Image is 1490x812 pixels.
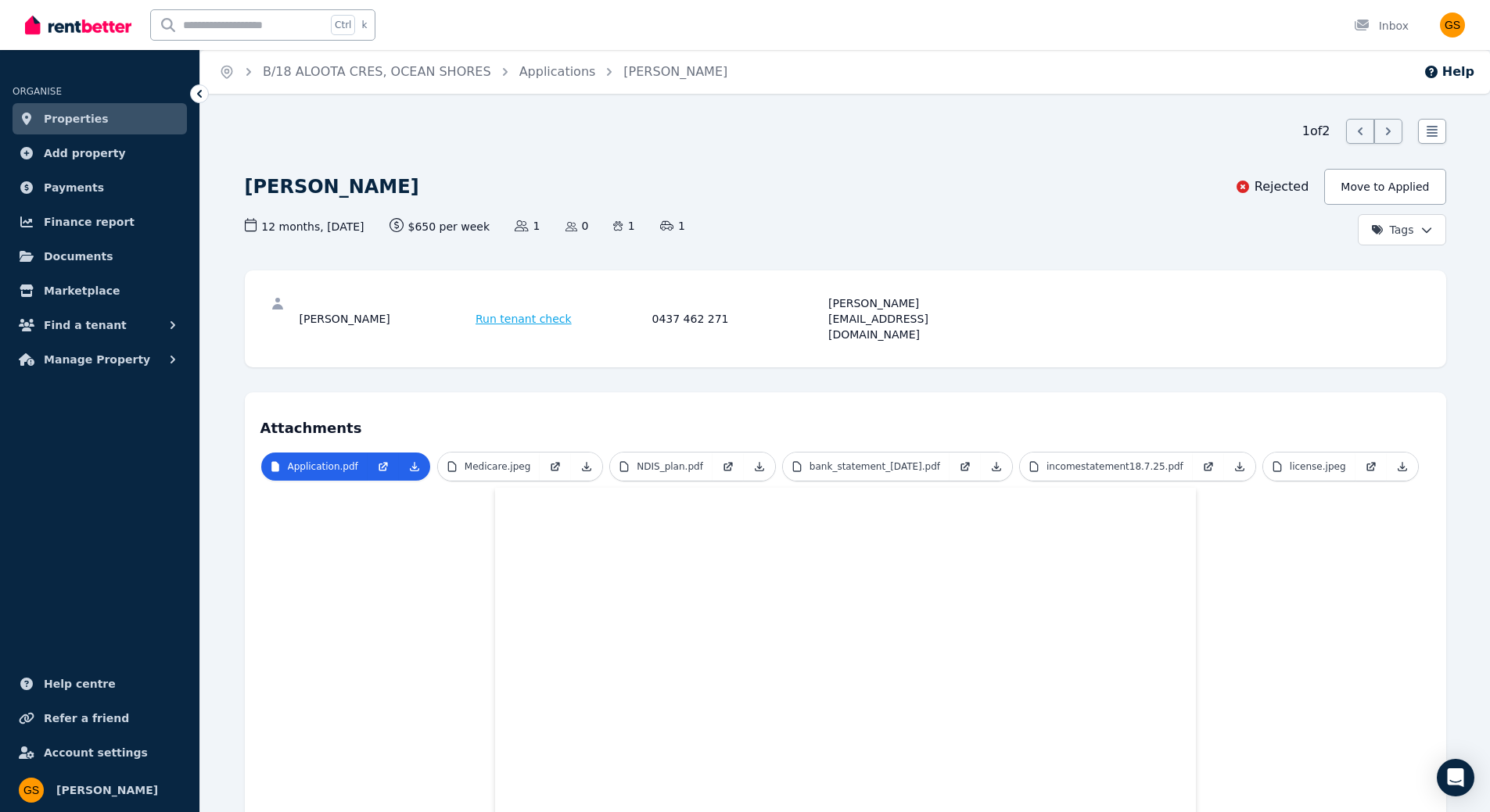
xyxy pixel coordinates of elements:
span: k [361,19,367,31]
p: Application.pdf [288,460,358,473]
a: Refer a friend [13,703,187,734]
div: Inbox [1354,18,1409,34]
span: Help centre [44,674,116,693]
span: 1 [660,218,685,234]
a: bank_statement_[DATE].pdf [783,453,950,481]
a: Download Attachment [1387,453,1418,481]
p: bank_statement_[DATE].pdf [810,460,940,473]
a: Open in new Tab [1193,453,1224,481]
span: 1 [515,218,540,234]
img: GURBHEJ SEKHON [19,778,44,803]
span: 1 [613,218,634,234]
span: 12 months , [DATE] [245,218,364,234]
a: B/18 ALOOTA CRES, OCEAN SHORES [263,64,491,79]
a: Payments [13,172,187,203]
div: Open Intercom Messenger [1437,759,1474,796]
a: Marketplace [13,275,187,306]
span: Find a tenant [44,316,127,334]
span: Tags [1371,222,1414,238]
span: Account settings [44,743,148,762]
a: Download Attachment [981,453,1012,481]
a: Open in new Tab [368,453,399,481]
p: license.jpeg [1290,460,1346,473]
a: Applications [519,64,596,79]
h1: [PERSON_NAME] [245,174,419,199]
span: [PERSON_NAME] [56,781,158,799]
a: NDIS_plan.pdf [610,453,713,481]
span: Refer a friend [44,709,129,728]
span: Ctrl [331,15,355,35]
button: Find a tenant [13,309,187,341]
a: Medicare.jpeg [438,453,540,481]
button: Move to Applied [1324,169,1445,205]
a: Open in new Tab [713,453,744,481]
span: Finance report [44,213,135,231]
div: [PERSON_NAME] [300,295,472,342]
a: Download Attachment [571,453,602,481]
a: Download Attachment [1224,453,1255,481]
span: 0 [565,218,589,234]
span: ORGANISE [13,86,62,97]
span: $650 per week [390,218,490,234]
a: license.jpeg [1263,453,1355,481]
div: [PERSON_NAME][EMAIL_ADDRESS][DOMAIN_NAME] [828,295,1000,342]
a: Application.pdf [261,453,368,481]
img: RentBetter [25,13,131,37]
p: incomestatement18.7.25.pdf [1047,460,1183,473]
a: Download Attachment [399,453,430,481]
a: Finance report [13,206,187,238]
div: Rejected [1235,177,1309,196]
span: Properties [44,109,109,128]
nav: Breadcrumb [200,50,746,94]
button: Manage Property [13,344,187,375]
a: Open in new Tab [1355,453,1387,481]
a: Properties [13,103,187,134]
button: Tags [1358,214,1446,245]
a: incomestatement18.7.25.pdf [1020,453,1193,481]
a: Account settings [13,737,187,768]
span: 1 of 2 [1302,122,1330,141]
span: Run tenant check [476,311,572,327]
h4: Attachments [260,408,1431,439]
p: Medicare.jpeg [465,460,530,473]
a: Help centre [13,668,187,699]
a: [PERSON_NAME] [623,64,727,79]
a: Add property [13,138,187,169]
button: Help [1424,63,1474,81]
a: Download Attachment [744,453,775,481]
span: Marketplace [44,281,120,300]
a: Open in new Tab [950,453,981,481]
span: Add property [44,144,126,163]
a: Documents [13,241,187,272]
div: 0437 462 271 [652,295,824,342]
img: GURBHEJ SEKHON [1440,13,1465,38]
span: Manage Property [44,350,150,369]
a: Open in new Tab [540,453,571,481]
span: Payments [44,178,104,197]
span: Documents [44,247,113,266]
p: NDIS_plan.pdf [637,460,703,473]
